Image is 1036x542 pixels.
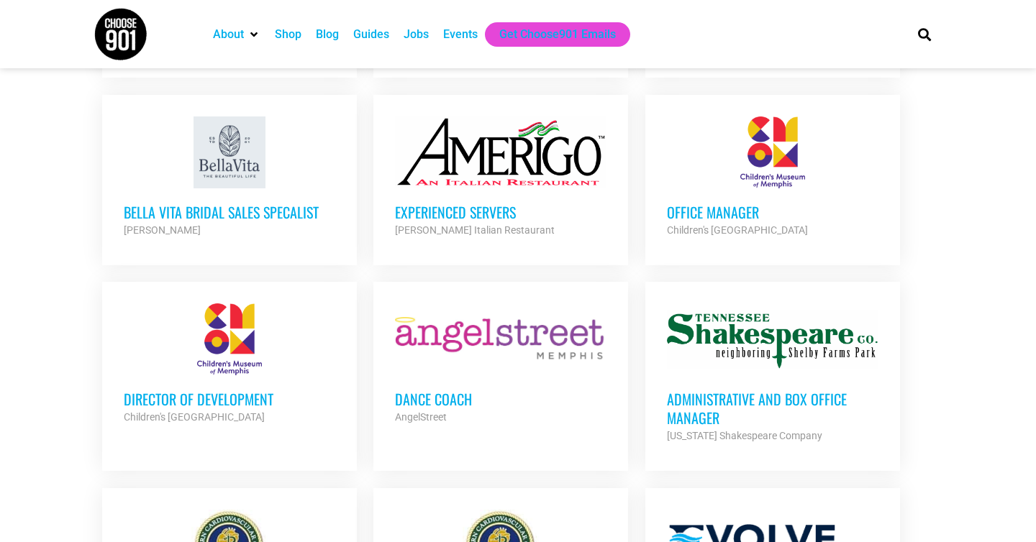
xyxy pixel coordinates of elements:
a: Events [443,26,478,43]
a: About [213,26,244,43]
a: Get Choose901 Emails [499,26,616,43]
a: Dance Coach AngelStreet [373,282,628,447]
a: Experienced Servers [PERSON_NAME] Italian Restaurant [373,95,628,260]
h3: Dance Coach [395,390,606,408]
strong: Children's [GEOGRAPHIC_DATA] [124,411,265,423]
a: Guides [353,26,389,43]
a: Blog [316,26,339,43]
h3: Administrative and Box Office Manager [667,390,878,427]
strong: Children's [GEOGRAPHIC_DATA] [667,224,808,236]
h3: Office Manager [667,203,878,221]
h3: Experienced Servers [395,203,606,221]
strong: [PERSON_NAME] Italian Restaurant [395,224,555,236]
a: Office Manager Children's [GEOGRAPHIC_DATA] [645,95,900,260]
h3: Director of Development [124,390,335,408]
strong: [PERSON_NAME] [124,224,201,236]
strong: AngelStreet [395,411,447,423]
a: Director of Development Children's [GEOGRAPHIC_DATA] [102,282,357,447]
a: Bella Vita Bridal Sales Specalist [PERSON_NAME] [102,95,357,260]
a: Jobs [404,26,429,43]
a: Shop [275,26,301,43]
nav: Main nav [206,22,894,47]
div: About [206,22,268,47]
div: Search [913,22,937,46]
a: Administrative and Box Office Manager [US_STATE] Shakespeare Company [645,282,900,466]
strong: [US_STATE] Shakespeare Company [667,430,822,441]
h3: Bella Vita Bridal Sales Specalist [124,203,335,221]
